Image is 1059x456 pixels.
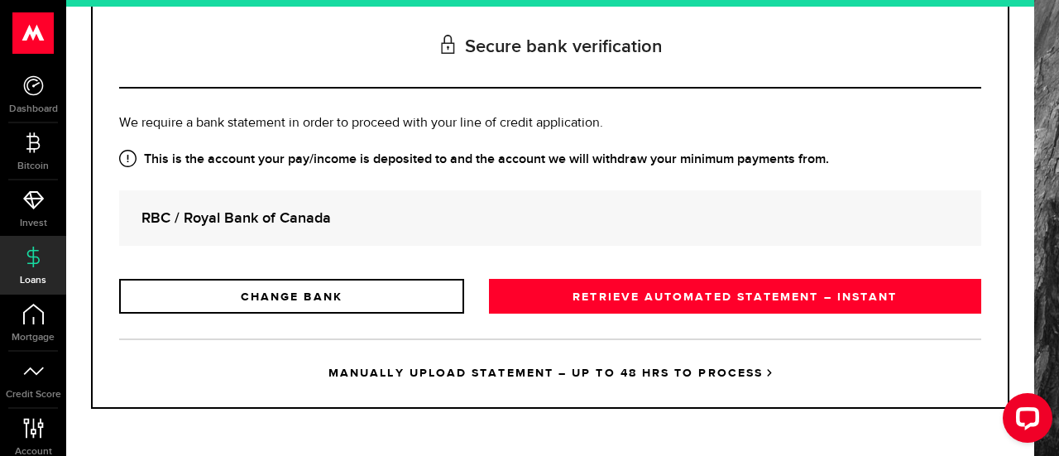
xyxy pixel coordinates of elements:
span: We require a bank statement in order to proceed with your line of credit application. [119,117,603,130]
h3: Secure bank verification [119,7,981,89]
a: RETRIEVE AUTOMATED STATEMENT – INSTANT [489,279,981,314]
iframe: LiveChat chat widget [990,386,1059,456]
a: CHANGE BANK [119,279,464,314]
strong: RBC / Royal Bank of Canada [141,207,959,229]
strong: This is the account your pay/income is deposited to and the account we will withdraw your minimum... [119,150,981,170]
